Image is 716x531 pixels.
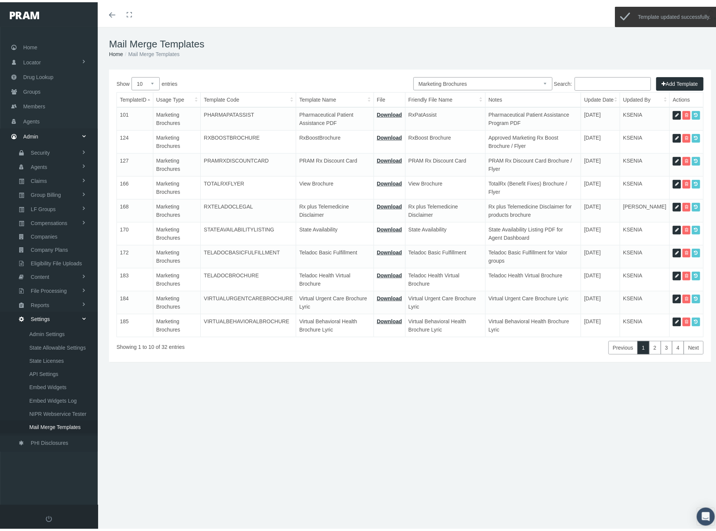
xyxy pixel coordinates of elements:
[153,90,201,105] th: Usage Type: activate to sort column ascending
[377,155,402,161] a: Download
[117,128,153,151] td: 124
[620,90,670,105] th: Updated By: activate to sort column ascending
[683,292,690,301] a: Delete
[377,110,402,116] a: Download
[581,266,620,289] td: [DATE]
[117,151,153,174] td: 127
[31,201,56,213] span: LF Groups
[620,197,670,220] td: [PERSON_NAME]
[201,90,296,105] th: Template Code: activate to sort column ascending
[296,105,374,128] td: Pharmaceutical Patient Assistance PDF
[29,405,86,418] span: NIPR Webservice Tester
[683,201,690,209] a: Delete
[153,289,201,312] td: Marketing Brochures
[29,339,86,352] span: State Allowable Settings
[485,312,581,335] td: Virtual Behavioral Health Brochure Lyric
[117,266,153,289] td: 183
[620,289,670,312] td: KSENIA
[31,158,47,171] span: Agents
[117,312,153,335] td: 185
[581,151,620,174] td: [DATE]
[31,144,50,157] span: Security
[683,246,690,255] a: Delete
[31,228,58,241] span: Companies
[153,174,201,197] td: Marketing Brochures
[673,315,681,324] a: Edit
[117,75,410,88] label: Show entries
[672,339,684,352] a: 4
[153,243,201,266] td: Marketing Brochures
[201,312,296,335] td: VIRTUALBEHAVIORALBROCHURE
[673,109,681,117] a: Edit
[683,178,690,186] a: Delete
[23,127,38,141] span: Admin
[201,105,296,128] td: PHARMAPATASSIST
[405,151,485,174] td: PRAM Rx Discount Card
[23,38,37,52] span: Home
[692,224,700,232] a: Previous Versions
[485,90,581,105] th: Notes
[201,243,296,266] td: TELADOCBASICFULFILLMENT
[31,434,68,447] span: PHI Disclosures
[620,243,670,266] td: KSENIA
[683,132,690,140] a: Delete
[673,269,681,278] a: Edit
[153,266,201,289] td: Marketing Brochures
[485,151,581,174] td: PRAM Rx Discount Card Brochure / Flyer
[296,266,374,289] td: Teladoc Health Virtual Brochure
[23,68,53,82] span: Drug Lookup
[405,312,485,335] td: Virtual Behavioral Health Brochure Lyric
[201,197,296,220] td: RXTELADOCLEGAL
[673,201,681,209] a: Edit
[296,174,374,197] td: View Brochure
[692,178,700,186] a: Previous Versions
[485,174,581,197] td: TotalRx (Benefit Fixes) Brochure / Flyer
[377,316,402,322] a: Download
[697,505,715,523] div: Open Intercom Messenger
[620,220,670,243] td: KSENIA
[692,315,700,324] a: Previous Versions
[649,339,661,352] a: 2
[673,292,681,301] a: Edit
[117,90,153,105] th: TemplateID: activate to sort column descending
[296,289,374,312] td: Virtual Urgent Care Brochure Lyric
[673,155,681,163] a: Edit
[296,197,374,220] td: Rx plus Telemedicine Disclaimer
[692,132,700,140] a: Previous Versions
[637,339,649,352] a: 1
[575,75,651,88] input: Search:
[485,128,581,151] td: Approved Marketing Rx Boost Brochure / Flyer
[31,215,67,227] span: Compensations
[296,90,374,105] th: Template Name: activate to sort column ascending
[620,174,670,197] td: KSENIA
[201,174,296,197] td: TOTALRXFLYER
[683,269,690,278] a: Delete
[405,243,485,266] td: Teladoc Basic Fulfillment
[153,220,201,243] td: Marketing Brochures
[153,312,201,335] td: Marketing Brochures
[153,197,201,220] td: Marketing Brochures
[296,243,374,266] td: Teladoc Basic Fulfillment
[405,105,485,128] td: RxPatAssist
[23,53,41,67] span: Locator
[581,220,620,243] td: [DATE]
[673,178,681,186] a: Edit
[620,151,670,174] td: KSENIA
[117,174,153,197] td: 166
[485,266,581,289] td: Teladoc Health Virtual Brochure
[670,90,703,105] th: Actions
[485,289,581,312] td: Virtual Urgent Care Brochure Lyric
[620,312,670,335] td: KSENIA
[609,339,638,352] a: Previous
[673,224,681,232] a: Edit
[117,220,153,243] td: 170
[29,352,64,365] span: State Licenses
[296,220,374,243] td: State Availability
[377,224,402,230] a: Download
[692,155,700,163] a: Previous Versions
[109,36,711,48] h1: Mail Merge Templates
[31,172,47,185] span: Claims
[673,246,681,255] a: Edit
[201,128,296,151] td: RXBOOSTBROCHURE
[23,82,41,97] span: Groups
